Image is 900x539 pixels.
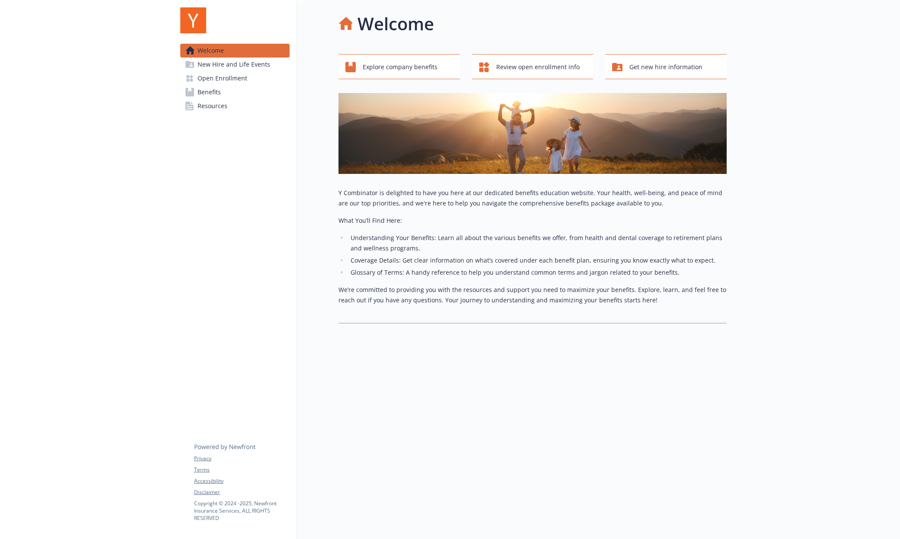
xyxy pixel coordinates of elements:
[605,54,727,79] button: Get new hire information
[180,85,290,99] a: Benefits
[198,44,224,58] span: Welcome
[338,188,727,209] p: Y Combinator is delighted to have you here at our dedicated benefits education website. Your heal...
[194,500,289,522] p: Copyright © 2024 - 2025 , Newfront Insurance Services, ALL RIGHTS RESERVED
[348,233,727,253] li: Understanding Your Benefits: Learn all about the various benefits we offer, from health and denta...
[472,54,594,79] button: Review open enrollment info
[338,54,460,79] button: Explore company benefits
[180,99,290,113] a: Resources
[338,285,727,305] p: We’re committed to providing you with the resources and support you need to maximize your benefit...
[194,466,289,474] a: Terms
[357,11,434,37] h1: Welcome
[198,71,247,85] span: Open Enrollment
[194,477,289,485] a: Accessibility
[180,58,290,71] a: New Hire and Life Events
[180,71,290,85] a: Open Enrollment
[194,455,289,462] a: Privacy
[338,93,727,174] img: overview page banner
[198,58,270,71] span: New Hire and Life Events
[496,59,580,75] span: Review open enrollment info
[629,59,702,75] span: Get new hire information
[198,99,227,113] span: Resources
[198,85,221,99] span: Benefits
[338,215,727,226] p: What You’ll Find Here:
[348,255,727,266] li: Coverage Details: Get clear information on what’s covered under each benefit plan, ensuring you k...
[194,488,289,496] a: Disclaimer
[180,44,290,58] a: Welcome
[348,267,727,278] li: Glossary of Terms: A handy reference to help you understand common terms and jargon related to yo...
[363,59,437,75] span: Explore company benefits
